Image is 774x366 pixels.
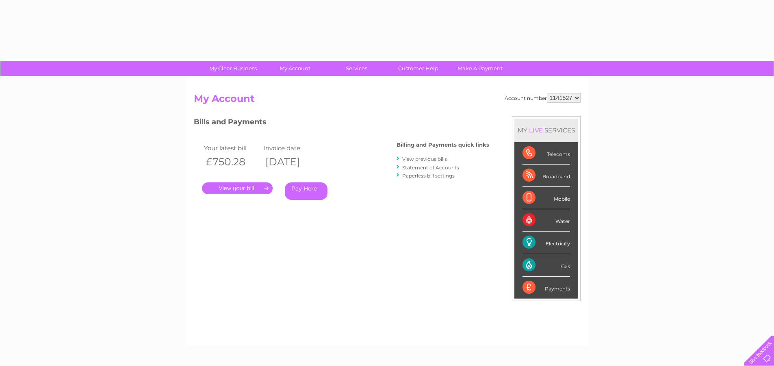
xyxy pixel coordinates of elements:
th: £750.28 [202,154,261,170]
th: [DATE] [261,154,321,170]
a: Pay Here [285,182,327,200]
a: Paperless bill settings [402,173,455,179]
a: View previous bills [402,156,447,162]
h2: My Account [194,93,581,108]
a: My Account [261,61,328,76]
div: Electricity [523,232,570,254]
a: Make A Payment [447,61,514,76]
div: Payments [523,277,570,299]
div: LIVE [527,126,544,134]
a: . [202,182,273,194]
a: Services [323,61,390,76]
td: Invoice date [261,143,321,154]
td: Your latest bill [202,143,261,154]
div: MY SERVICES [514,119,578,142]
h3: Bills and Payments [194,116,489,130]
div: Broadband [523,165,570,187]
div: Mobile [523,187,570,209]
a: My Clear Business [199,61,267,76]
h4: Billing and Payments quick links [397,142,489,148]
a: Customer Help [385,61,452,76]
div: Gas [523,254,570,277]
a: Statement of Accounts [402,165,459,171]
div: Water [523,209,570,232]
div: Account number [505,93,581,103]
div: Telecoms [523,142,570,165]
